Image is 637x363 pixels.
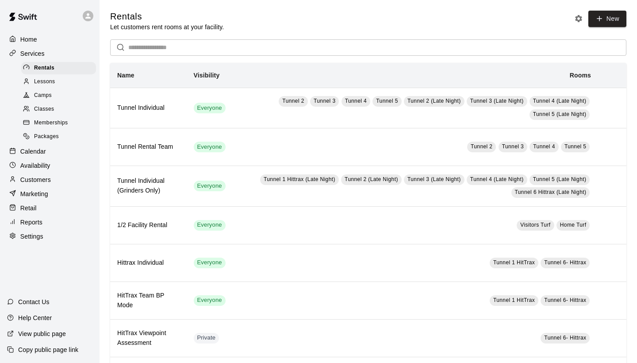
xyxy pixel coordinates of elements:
p: Services [20,49,45,58]
span: Tunnel 4 (Late Night) [533,98,587,104]
h6: Tunnel Individual [117,103,180,113]
button: Rental settings [572,12,585,25]
span: Tunnel 1 HitTrax [493,259,535,266]
span: Visitors Turf [520,222,550,228]
span: Camps [34,91,52,100]
span: Tunnel 2 (Late Night) [407,98,461,104]
span: Tunnel 2 [471,143,492,150]
p: Help Center [18,313,52,322]
a: Marketing [7,187,92,201]
a: Lessons [21,75,100,89]
span: Tunnel 3 (Late Night) [470,98,524,104]
span: Classes [34,105,54,114]
div: Packages [21,131,96,143]
span: Everyone [194,221,226,229]
h6: HitTrax Team BP Mode [117,291,180,310]
span: Rentals [34,64,54,73]
span: Tunnel 5 [376,98,398,104]
b: Name [117,72,134,79]
b: Rooms [570,72,591,79]
span: Tunnel 6 Hittrax (Late Night) [515,189,587,195]
div: This service is visible to all of your customers [194,258,226,268]
h6: 1/2 Facility Rental [117,220,180,230]
a: Home [7,33,92,46]
a: Rentals [21,61,100,75]
h6: Tunnel Rental Team [117,142,180,152]
span: Everyone [194,296,226,305]
span: Tunnel 6- Hittrax [544,259,586,266]
span: Tunnel 1 HitTrax [493,297,535,303]
a: Camps [21,89,100,103]
span: Tunnel 2 [282,98,304,104]
span: Everyone [194,182,226,190]
span: Tunnel 2 (Late Night) [345,176,398,182]
p: View public page [18,329,66,338]
p: Retail [20,204,37,212]
div: This service is hidden, and can only be accessed via a direct link [194,333,219,344]
span: Packages [34,132,59,141]
span: Tunnel 6- Hittrax [544,335,586,341]
p: Settings [20,232,43,241]
p: Calendar [20,147,46,156]
p: Contact Us [18,297,50,306]
p: Availability [20,161,50,170]
span: Tunnel 4 [533,143,555,150]
span: Tunnel 4 [345,98,367,104]
h5: Rentals [110,11,224,23]
div: Rentals [21,62,96,74]
span: Home Turf [560,222,587,228]
span: Tunnel 3 [502,143,524,150]
span: Tunnel 5 (Late Night) [533,176,587,182]
a: Memberships [21,116,100,130]
p: Customers [20,175,51,184]
span: Private [194,334,219,342]
span: Lessons [34,77,55,86]
a: Services [7,47,92,60]
a: Packages [21,130,100,144]
a: New [588,11,626,27]
span: Everyone [194,259,226,267]
a: Settings [7,230,92,243]
span: Tunnel 1 Hittrax (Late Night) [264,176,335,182]
div: This service is visible to all of your customers [194,295,226,306]
a: Customers [7,173,92,186]
div: Lessons [21,76,96,88]
div: Memberships [21,117,96,129]
span: Tunnel 5 (Late Night) [533,111,587,117]
div: This service is visible to all of your customers [194,142,226,152]
div: Classes [21,103,96,116]
h6: Tunnel Individual (Grinders Only) [117,176,180,196]
span: Everyone [194,143,226,151]
b: Visibility [194,72,220,79]
h6: Hittrax Individual [117,258,180,268]
h6: HitTrax Viewpoint Assessment [117,328,180,348]
p: Marketing [20,189,48,198]
p: Home [20,35,37,44]
p: Let customers rent rooms at your facility. [110,23,224,31]
div: Camps [21,89,96,102]
a: Retail [7,201,92,215]
p: Copy public page link [18,345,78,354]
a: Classes [21,103,100,116]
a: Reports [7,216,92,229]
span: Everyone [194,104,226,112]
span: Tunnel 6- Hittrax [544,297,586,303]
p: Reports [20,218,42,227]
div: This service is visible to all of your customers [194,181,226,191]
div: This service is visible to all of your customers [194,220,226,231]
a: Calendar [7,145,92,158]
span: Tunnel 3 [314,98,335,104]
span: Tunnel 3 (Late Night) [407,176,461,182]
span: Tunnel 4 (Late Night) [470,176,524,182]
span: Tunnel 5 [564,143,586,150]
a: Availability [7,159,92,172]
div: This service is visible to all of your customers [194,103,226,113]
